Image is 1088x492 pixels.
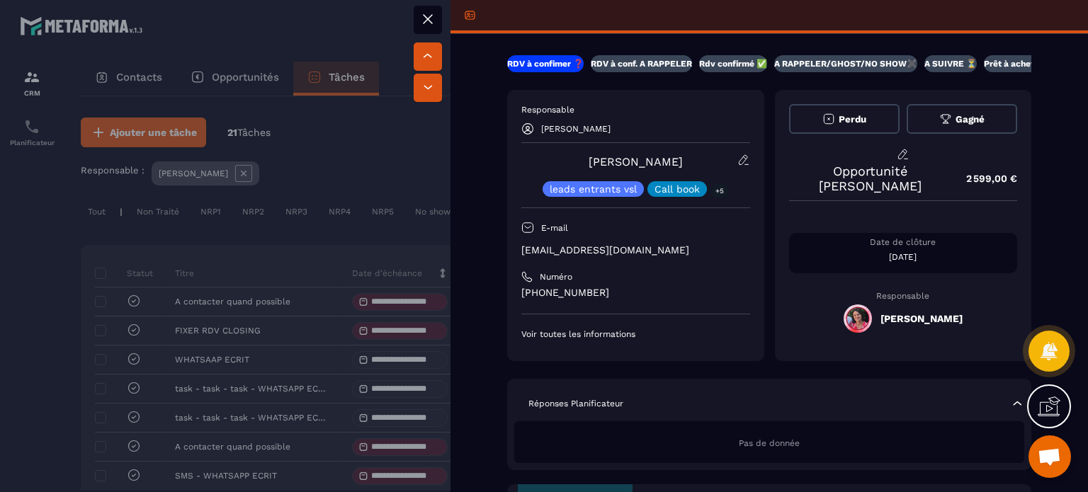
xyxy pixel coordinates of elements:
[699,58,767,69] p: Rdv confirmé ✅
[789,251,1018,263] p: [DATE]
[789,164,953,193] p: Opportunité [PERSON_NAME]
[541,124,611,134] p: [PERSON_NAME]
[924,58,977,69] p: A SUIVRE ⏳
[839,114,866,125] span: Perdu
[880,313,963,324] h5: [PERSON_NAME]
[591,58,692,69] p: RDV à conf. A RAPPELER
[589,155,683,168] a: [PERSON_NAME]
[774,58,917,69] p: A RAPPELER/GHOST/NO SHOW✖️
[521,328,750,340] p: Voir toutes les informations
[984,58,1055,69] p: Prêt à acheter 🎰
[739,438,800,448] span: Pas de donnée
[507,58,584,69] p: RDV à confimer ❓
[1028,435,1071,478] div: Ouvrir le chat
[789,291,1018,301] p: Responsable
[528,398,623,409] p: Réponses Planificateur
[521,286,750,299] p: [PHONE_NUMBER]
[541,222,568,234] p: E-mail
[710,183,729,198] p: +5
[789,104,900,134] button: Perdu
[521,104,750,115] p: Responsable
[550,184,637,194] p: leads entrants vsl
[956,114,985,125] span: Gagné
[952,165,1017,193] p: 2 599,00 €
[521,244,750,257] p: [EMAIL_ADDRESS][DOMAIN_NAME]
[540,271,572,282] p: Numéro
[654,184,700,194] p: Call book
[789,236,1018,248] p: Date de clôture
[907,104,1017,134] button: Gagné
